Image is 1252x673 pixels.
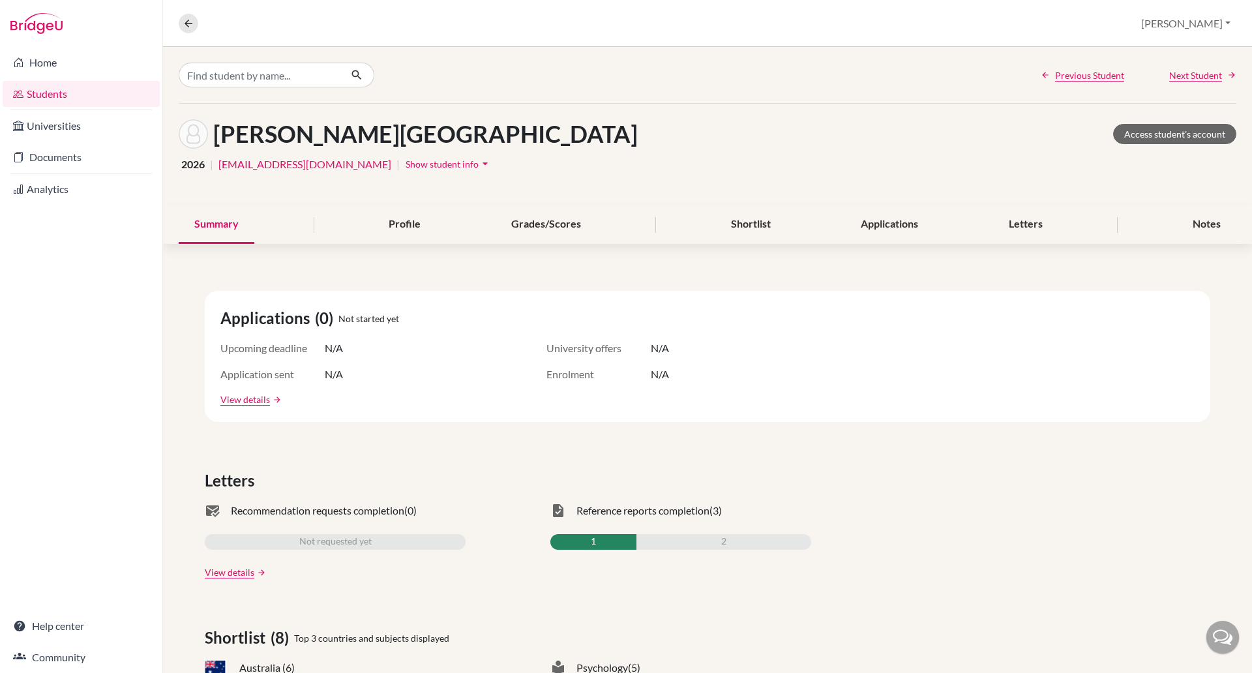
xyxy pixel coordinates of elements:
a: Analytics [3,176,160,202]
span: Letters [205,469,260,492]
img: Phuong Anh Chong's avatar [179,119,208,149]
span: Shortlist [205,626,271,650]
a: Community [3,644,160,670]
span: Show student info [406,158,479,170]
span: Help [29,9,56,21]
div: Applications [845,205,934,244]
a: Help center [3,613,160,639]
a: Next Student [1169,68,1236,82]
span: (0) [404,503,417,518]
span: | [396,157,400,172]
span: Reference reports completion [576,503,709,518]
a: Documents [3,144,160,170]
span: N/A [651,340,669,356]
button: Show student infoarrow_drop_down [405,154,492,174]
a: arrow_forward [254,568,266,577]
span: task [550,503,566,518]
span: 2 [721,534,726,550]
span: | [210,157,213,172]
a: Students [3,81,160,107]
h1: [PERSON_NAME][GEOGRAPHIC_DATA] [213,120,638,148]
span: 1 [591,534,596,550]
div: Letters [993,205,1058,244]
span: Application sent [220,366,325,382]
a: [EMAIL_ADDRESS][DOMAIN_NAME] [218,157,391,172]
span: Next Student [1169,68,1222,82]
input: Find student by name... [179,63,340,87]
span: (0) [315,307,338,330]
i: arrow_drop_down [479,157,492,170]
span: (8) [271,626,294,650]
span: N/A [651,366,669,382]
span: Previous Student [1055,68,1124,82]
span: N/A [325,366,343,382]
div: Profile [373,205,436,244]
a: Home [3,50,160,76]
a: View details [205,565,254,579]
a: Previous Student [1041,68,1124,82]
button: [PERSON_NAME] [1135,11,1236,36]
span: Upcoming deadline [220,340,325,356]
img: Bridge-U [10,13,63,34]
div: Grades/Scores [496,205,597,244]
a: Universities [3,113,160,139]
span: Not requested yet [299,534,372,550]
span: Not started yet [338,312,399,325]
div: Notes [1177,205,1236,244]
span: N/A [325,340,343,356]
span: Recommendation requests completion [231,503,404,518]
span: mark_email_read [205,503,220,518]
span: 2026 [181,157,205,172]
a: arrow_forward [270,395,282,404]
a: Access student's account [1113,124,1236,144]
span: University offers [546,340,651,356]
div: Shortlist [715,205,786,244]
span: Applications [220,307,315,330]
span: Enrolment [546,366,651,382]
div: Summary [179,205,254,244]
span: Top 3 countries and subjects displayed [294,631,449,645]
a: View details [220,393,270,406]
span: (3) [709,503,722,518]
